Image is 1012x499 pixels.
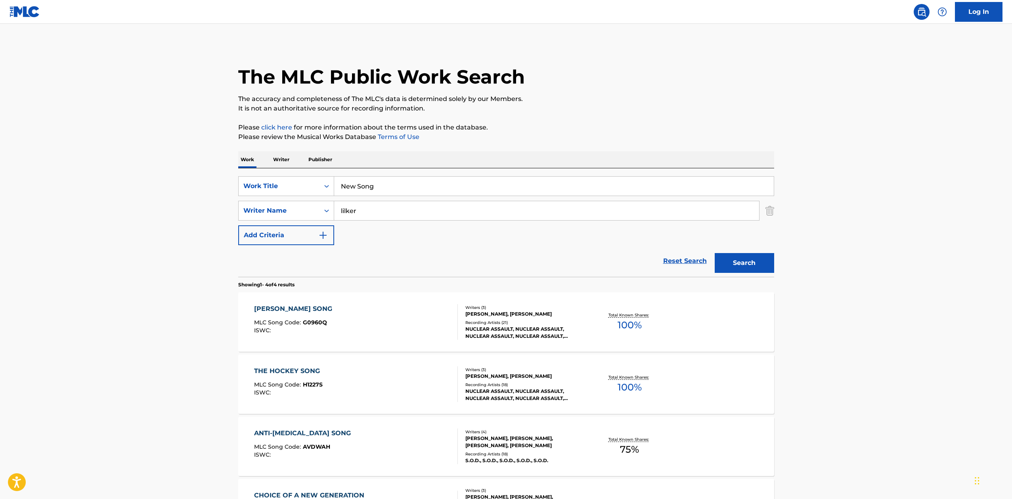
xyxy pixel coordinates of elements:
a: Log In [955,2,1002,22]
iframe: Chat Widget [972,461,1012,499]
a: ANTI-[MEDICAL_DATA] SONGMLC Song Code:AVDWAHISWC:Writers (4)[PERSON_NAME], [PERSON_NAME], [PERSON... [238,417,774,476]
p: Publisher [306,151,335,168]
div: [PERSON_NAME], [PERSON_NAME], [PERSON_NAME], [PERSON_NAME] [465,435,585,449]
div: Recording Artists ( 18 ) [465,382,585,388]
a: THE HOCKEY SONGMLC Song Code:H1227SISWC:Writers (3)[PERSON_NAME], [PERSON_NAME]Recording Artists ... [238,354,774,414]
h1: The MLC Public Work Search [238,65,525,89]
p: Total Known Shares: [608,312,651,318]
div: Writer Name [243,206,315,215]
span: G0960Q [303,319,327,326]
span: ISWC : [254,451,273,458]
div: [PERSON_NAME], [PERSON_NAME] [465,373,585,380]
div: [PERSON_NAME] SONG [254,304,336,314]
span: MLC Song Code : [254,443,303,450]
p: Work [238,151,256,168]
span: MLC Song Code : [254,381,303,388]
span: MLC Song Code : [254,319,303,326]
a: Public Search [914,4,930,20]
p: Writer [271,151,292,168]
img: help [937,7,947,17]
div: Drag [975,469,979,493]
img: MLC Logo [10,6,40,17]
p: It is not an authoritative source for recording information. [238,104,774,113]
span: AVDWAH [303,443,330,450]
div: NUCLEAR ASSAULT, NUCLEAR ASSAULT, NUCLEAR ASSAULT, NUCLEAR ASSAULT, NUCLEAR ASSAULT [465,388,585,402]
div: NUCLEAR ASSAULT, NUCLEAR ASSAULT, NUCLEAR ASSAULT, NUCLEAR ASSAULT, NUCLEAR ASSAULT [465,326,585,340]
div: Writers ( 3 ) [465,367,585,373]
div: Help [934,4,950,20]
a: Terms of Use [376,133,419,141]
a: [PERSON_NAME] SONGMLC Song Code:G0960QISWC:Writers (3)[PERSON_NAME], [PERSON_NAME]Recording Artis... [238,292,774,352]
a: click here [261,124,292,131]
p: Showing 1 - 4 of 4 results [238,281,295,288]
img: search [917,7,926,17]
img: Delete Criterion [765,201,774,221]
div: Writers ( 3 ) [465,488,585,493]
div: Recording Artists ( 21 ) [465,320,585,326]
div: THE HOCKEY SONG [254,366,324,376]
div: Recording Artists ( 18 ) [465,451,585,457]
span: 100 % [618,318,642,332]
span: 100 % [618,380,642,394]
div: Work Title [243,181,315,191]
button: Add Criteria [238,225,334,245]
span: 75 % [620,442,639,457]
button: Search [715,253,774,273]
img: 9d2ae6d4665cec9f34b9.svg [318,230,328,240]
p: Please for more information about the terms used in the database. [238,123,774,132]
p: The accuracy and completeness of The MLC's data is determined solely by our Members. [238,94,774,104]
div: Writers ( 3 ) [465,305,585,310]
span: ISWC : [254,327,273,334]
span: ISWC : [254,389,273,396]
a: Reset Search [659,252,711,270]
p: Please review the Musical Works Database [238,132,774,142]
div: S.O.D., S.O.D., S.O.D., S.O.D., S.O.D. [465,457,585,464]
p: Total Known Shares: [608,436,651,442]
div: ANTI-[MEDICAL_DATA] SONG [254,429,355,438]
div: [PERSON_NAME], [PERSON_NAME] [465,310,585,318]
p: Total Known Shares: [608,374,651,380]
div: Writers ( 4 ) [465,429,585,435]
form: Search Form [238,176,774,277]
span: H1227S [303,381,323,388]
